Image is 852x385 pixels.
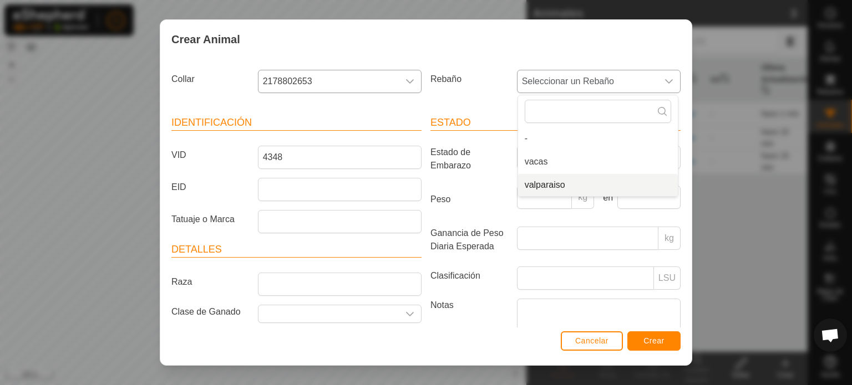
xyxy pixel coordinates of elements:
[399,70,421,93] div: dropdown trigger
[426,266,513,285] label: Clasificación
[518,127,678,150] li: -
[518,70,658,93] span: Seleccionar un Rebaño
[654,266,681,290] p-inputgroup-addon: LSU
[426,186,513,213] label: Peso
[658,70,680,93] div: dropdown trigger
[258,70,399,93] span: 2178802653
[575,336,608,345] span: Cancelar
[426,70,513,89] label: Rebaño
[399,305,421,322] div: dropdown trigger
[167,273,253,291] label: Raza
[171,115,422,131] header: Identificación
[561,331,623,351] button: Cancelar
[599,191,613,204] label: en
[658,227,681,250] p-inputgroup-addon: kg
[627,331,681,351] button: Crear
[518,127,678,196] ul: Option List
[518,174,678,196] li: valparaiso
[171,31,240,48] span: Crear Animal
[426,146,513,172] label: Estado de Embarazo
[518,151,678,173] li: vacas
[572,186,594,209] p-inputgroup-addon: kg
[525,132,528,145] span: -
[525,155,548,168] span: vacas
[525,178,565,192] span: valparaiso
[167,178,253,197] label: EID
[167,146,253,165] label: VID
[167,305,253,319] label: Clase de Ganado
[814,319,847,352] div: Chat abierto
[643,336,665,345] span: Crear
[426,299,513,361] label: Notas
[171,242,422,258] header: Detalles
[426,227,513,253] label: Ganancia de Peso Diaria Esperada
[430,115,681,131] header: Estado
[167,70,253,89] label: Collar
[167,210,253,229] label: Tatuaje o Marca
